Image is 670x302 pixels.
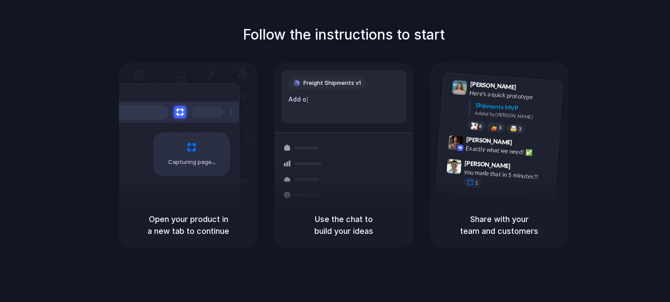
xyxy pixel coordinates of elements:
span: | [306,96,309,103]
span: Freight Shipments v1 [303,79,361,87]
div: you made that in 5 minutes?! [464,167,551,182]
div: Shipments MVP [475,101,556,115]
div: Added by [PERSON_NAME] [475,109,555,122]
h5: Use the chat to build your ideas [285,213,403,237]
span: [PERSON_NAME] [470,79,516,92]
span: 9:41 AM [519,84,537,94]
span: 3 [519,127,522,131]
div: Add o [288,95,400,104]
h1: Follow the instructions to start [243,24,445,45]
div: Here's a quick prototype [469,88,557,103]
span: [PERSON_NAME] [465,158,511,171]
span: Capturing page [168,158,217,167]
span: 9:47 AM [513,162,531,173]
span: 8 [479,124,482,129]
h5: Share with your team and customers [440,213,558,237]
div: 🤯 [510,125,518,132]
div: Exactly what we need! ✅ [465,144,553,159]
span: 5 [499,125,502,130]
span: [PERSON_NAME] [466,135,512,147]
span: 1 [475,181,478,186]
h5: Open your product in a new tab to continue [130,213,247,237]
span: 9:42 AM [515,138,533,149]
